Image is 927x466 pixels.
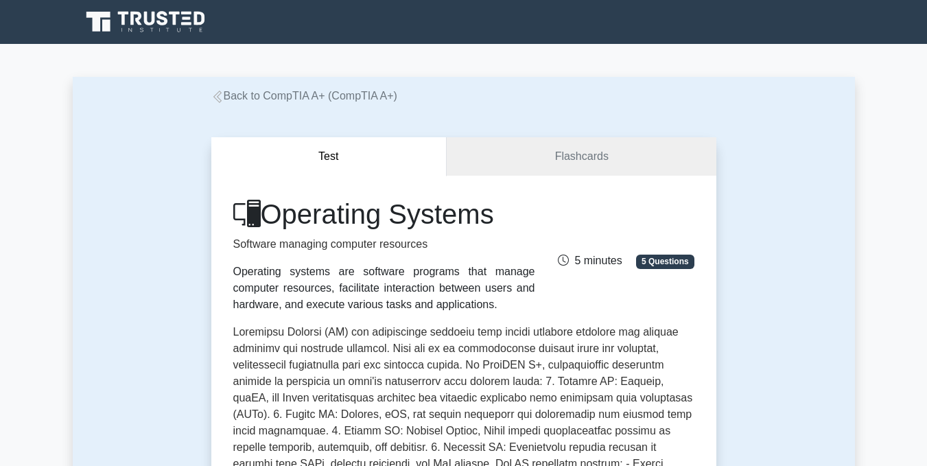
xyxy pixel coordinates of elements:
p: Software managing computer resources [233,236,535,253]
a: Back to CompTIA A+ (CompTIA A+) [211,90,397,102]
button: Test [211,137,447,176]
div: Operating systems are software programs that manage computer resources, facilitate interaction be... [233,264,535,313]
span: 5 Questions [636,255,694,268]
span: 5 minutes [558,255,622,266]
h1: Operating Systems [233,198,535,231]
a: Flashcards [447,137,716,176]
